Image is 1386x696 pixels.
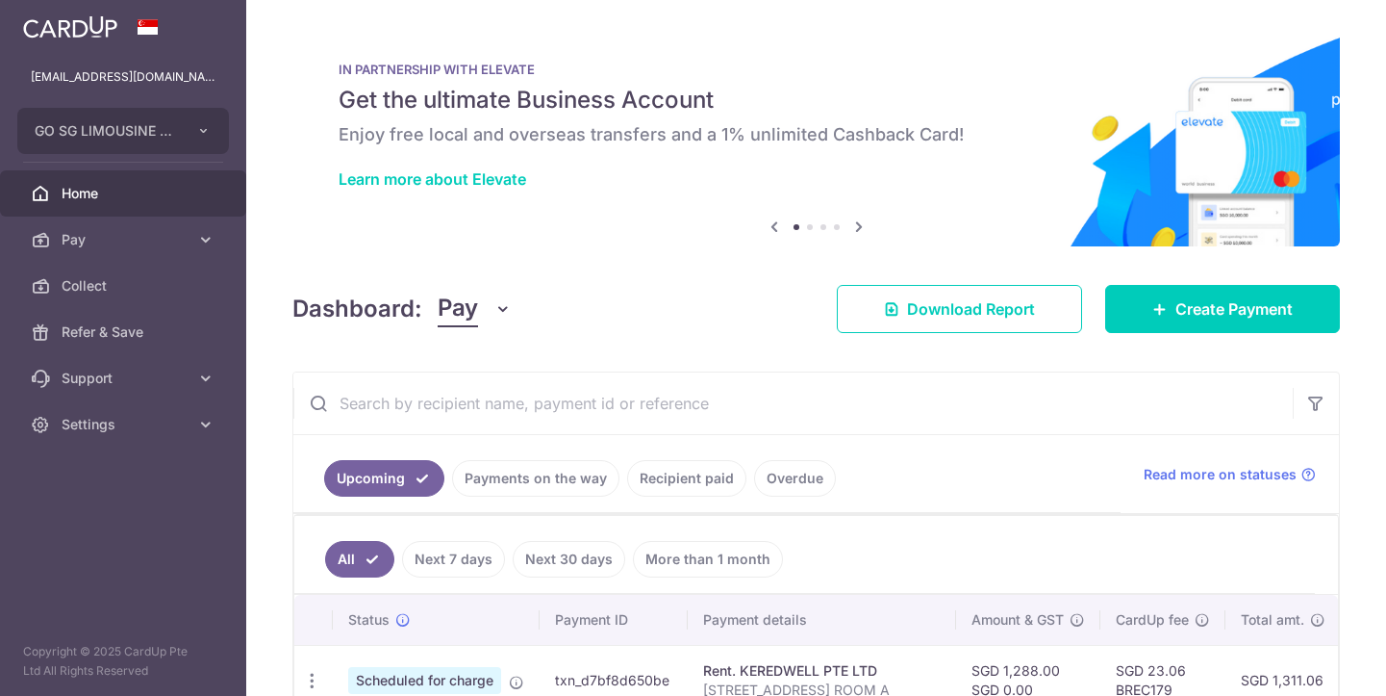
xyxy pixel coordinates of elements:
span: Home [62,184,189,203]
span: Scheduled for charge [348,667,501,694]
th: Payment details [688,595,956,645]
span: Create Payment [1175,297,1293,321]
a: More than 1 month [633,541,783,578]
a: Learn more about Elevate [339,169,526,189]
span: CardUp fee [1116,610,1189,630]
h5: Get the ultimate Business Account [339,85,1294,116]
span: Pay [438,291,478,327]
span: GO SG LIMOUSINE PTE. LTD. [35,121,177,141]
a: All [325,541,394,578]
span: Status [348,610,390,630]
p: [EMAIL_ADDRESS][DOMAIN_NAME] [31,67,215,87]
span: Total amt. [1241,610,1304,630]
button: GO SG LIMOUSINE PTE. LTD. [17,108,229,154]
a: Overdue [754,460,836,497]
a: Next 30 days [513,541,625,578]
a: Payments on the way [452,460,619,497]
div: Rent. KEREDWELL PTE LTD [703,661,941,681]
button: Pay [438,291,512,327]
h6: Enjoy free local and overseas transfers and a 1% unlimited Cashback Card! [339,123,1294,146]
img: CardUp [23,15,117,39]
span: Refer & Save [62,322,189,342]
span: Support [62,369,189,388]
th: Payment ID [540,595,688,645]
a: Create Payment [1105,285,1340,333]
span: Collect [62,276,189,296]
p: IN PARTNERSHIP WITH ELEVATE [339,62,1294,77]
a: Download Report [837,285,1082,333]
input: Search by recipient name, payment id or reference [293,373,1293,434]
a: Recipient paid [627,460,746,497]
h4: Dashboard: [292,292,422,326]
img: Renovation banner [292,31,1340,246]
span: Pay [62,230,189,249]
span: Read more on statuses [1144,465,1297,484]
a: Read more on statuses [1144,465,1316,484]
iframe: Opens a widget where you can find more information [1262,638,1367,686]
a: Next 7 days [402,541,505,578]
span: Amount & GST [971,610,1064,630]
a: Upcoming [324,460,444,497]
span: Download Report [907,297,1035,321]
span: Settings [62,415,189,434]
